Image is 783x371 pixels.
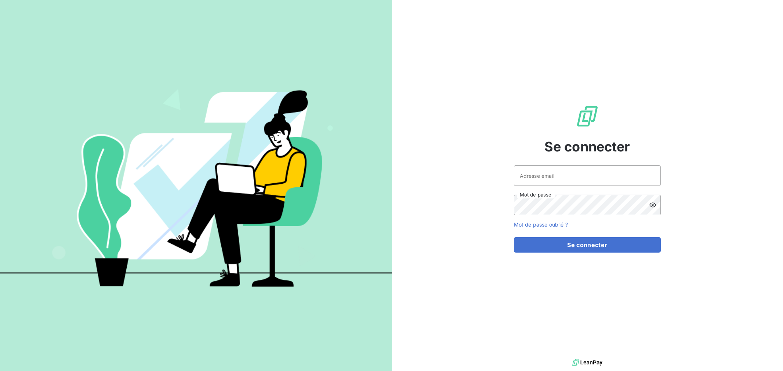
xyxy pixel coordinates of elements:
button: Se connecter [514,237,661,253]
img: logo [572,357,602,368]
input: placeholder [514,165,661,186]
a: Mot de passe oublié ? [514,221,568,228]
img: Logo LeanPay [576,104,599,128]
span: Se connecter [544,137,630,157]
